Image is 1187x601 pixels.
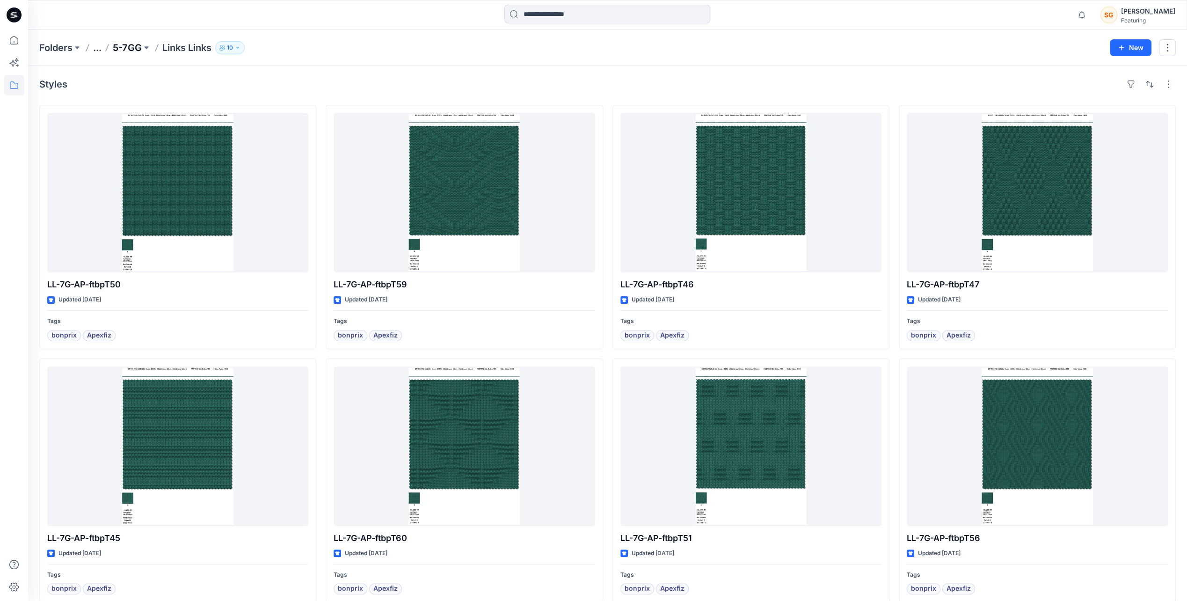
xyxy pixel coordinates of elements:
a: LL-7G-AP-ftbpT50 [47,113,308,272]
span: bonprix [625,583,650,594]
p: Updated [DATE] [58,549,101,558]
span: Apexfiz [87,583,111,594]
span: Apexfiz [373,583,398,594]
span: bonprix [625,330,650,341]
p: LL-7G-AP-ftbpT47 [907,278,1168,291]
p: LL-7G-AP-ftbpT51 [620,532,881,545]
div: SG [1100,7,1117,23]
a: LL-7G-AP-ftbpT47 [907,113,1168,272]
a: LL-7G-AP-ftbpT59 [334,113,595,272]
button: New [1110,39,1151,56]
span: Apexfiz [373,330,398,341]
p: Tags [47,316,308,326]
span: bonprix [338,330,363,341]
p: Updated [DATE] [918,549,961,558]
a: LL-7G-AP-ftbpT60 [334,366,595,526]
span: bonprix [338,583,363,594]
p: Tags [47,570,308,580]
span: Apexfiz [660,583,685,594]
p: Updated [DATE] [345,549,387,558]
span: Apexfiz [87,330,111,341]
p: 10 [227,43,233,53]
p: LL-7G-AP-ftbpT46 [620,278,881,291]
span: bonprix [51,583,77,594]
a: LL-7G-AP-ftbpT45 [47,366,308,526]
a: Folders [39,41,73,54]
p: Updated [DATE] [918,295,961,305]
span: Apexfiz [660,330,685,341]
p: LL-7G-AP-ftbpT56 [907,532,1168,545]
p: Tags [620,570,881,580]
p: Links Links [162,41,211,54]
p: Tags [907,316,1168,326]
span: Apexfiz [947,583,971,594]
a: LL-7G-AP-ftbpT46 [620,113,881,272]
span: bonprix [51,330,77,341]
p: Tags [620,316,881,326]
span: bonprix [911,583,936,594]
button: 10 [215,41,245,54]
div: [PERSON_NAME] [1121,6,1175,17]
p: Tags [334,570,595,580]
div: Featuring [1121,17,1175,24]
a: 5-7GG [113,41,142,54]
p: LL-7G-AP-ftbpT59 [334,278,595,291]
p: Updated [DATE] [632,295,674,305]
span: Apexfiz [947,330,971,341]
p: LL-7G-AP-ftbpT50 [47,278,308,291]
p: LL-7G-AP-ftbpT45 [47,532,308,545]
button: ... [93,41,102,54]
p: Tags [334,316,595,326]
p: Updated [DATE] [345,295,387,305]
p: Updated [DATE] [632,549,674,558]
h4: Styles [39,79,67,90]
p: Updated [DATE] [58,295,101,305]
p: LL-7G-AP-ftbpT60 [334,532,595,545]
a: LL-7G-AP-ftbpT51 [620,366,881,526]
span: bonprix [911,330,936,341]
a: LL-7G-AP-ftbpT56 [907,366,1168,526]
p: Tags [907,570,1168,580]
